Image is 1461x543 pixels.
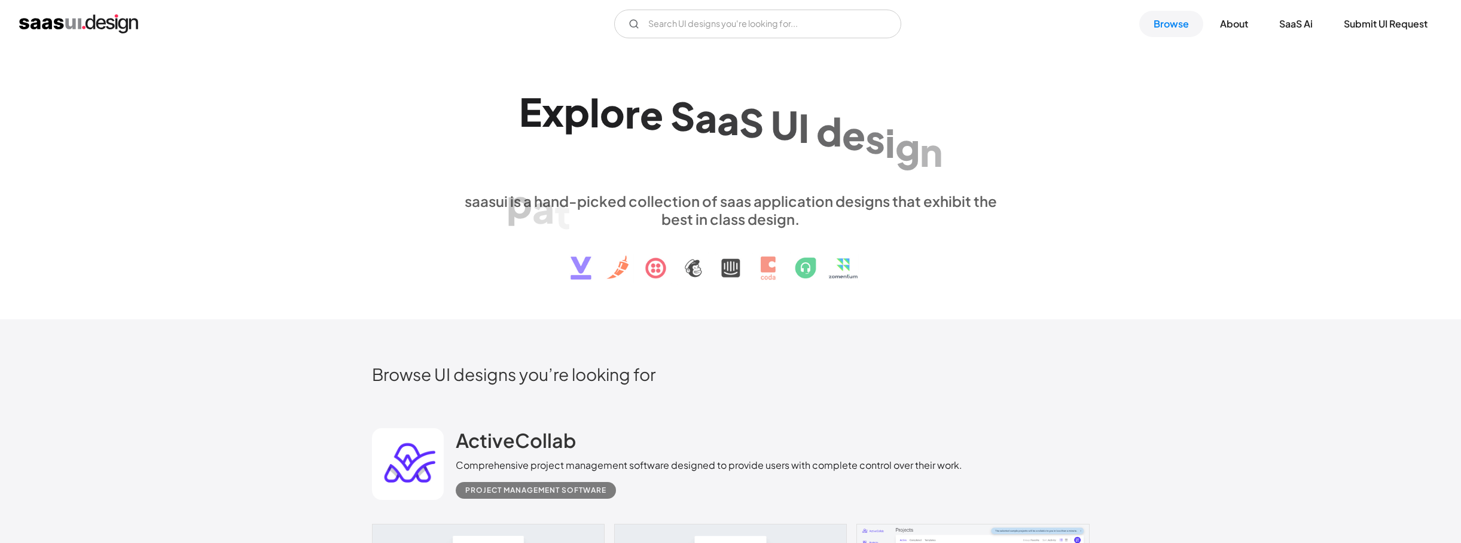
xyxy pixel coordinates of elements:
[456,428,576,452] h2: ActiveCollab
[1329,11,1442,37] a: Submit UI Request
[456,458,962,472] div: Comprehensive project management software designed to provide users with complete control over th...
[920,129,943,175] div: n
[816,108,842,154] div: d
[771,102,798,148] div: U
[372,364,1090,385] h2: Browse UI designs you’re looking for
[19,14,138,33] a: home
[1139,11,1203,37] a: Browse
[456,428,576,458] a: ActiveCollab
[614,10,901,38] input: Search UI designs you're looking for...
[695,94,717,141] div: a
[465,483,606,498] div: Project Management Software
[456,89,1006,181] h1: Explore SaaS UI design patterns & interactions.
[1265,11,1327,37] a: SaaS Ai
[550,228,912,290] img: text, icon, saas logo
[532,185,554,231] div: a
[590,89,600,135] div: l
[456,192,1006,228] div: saasui is a hand-picked collection of saas application designs that exhibit the best in class des...
[885,120,895,166] div: i
[625,90,640,136] div: r
[798,105,809,151] div: I
[519,89,542,135] div: E
[895,124,920,170] div: g
[842,111,865,157] div: e
[600,89,625,135] div: o
[1206,11,1262,37] a: About
[507,179,532,225] div: p
[614,10,901,38] form: Email Form
[717,97,739,143] div: a
[554,191,571,237] div: t
[564,89,590,135] div: p
[640,91,663,138] div: e
[865,115,885,161] div: s
[542,89,564,135] div: x
[739,99,764,145] div: S
[670,93,695,139] div: S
